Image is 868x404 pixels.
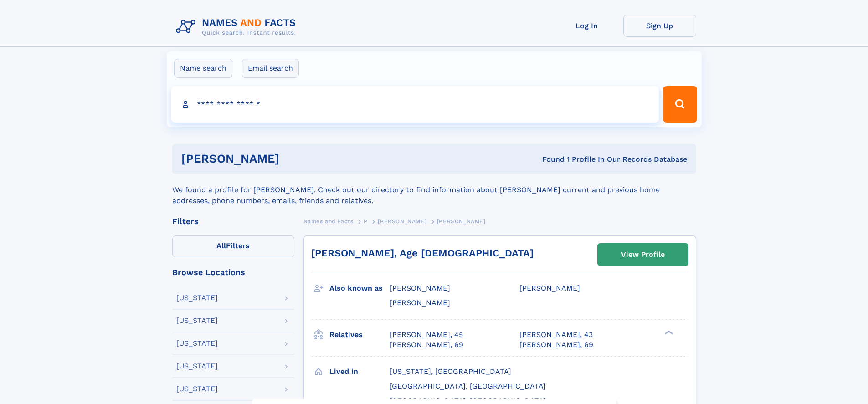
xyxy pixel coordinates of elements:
[390,298,450,307] span: [PERSON_NAME]
[174,59,232,78] label: Name search
[663,329,673,335] div: ❯
[390,340,463,350] a: [PERSON_NAME], 69
[311,247,534,259] a: [PERSON_NAME], Age [DEMOGRAPHIC_DATA]
[364,218,368,225] span: P
[242,59,299,78] label: Email search
[176,340,218,347] div: [US_STATE]
[550,15,623,37] a: Log In
[176,294,218,302] div: [US_STATE]
[519,284,580,292] span: [PERSON_NAME]
[437,218,486,225] span: [PERSON_NAME]
[329,364,390,379] h3: Lived in
[519,340,593,350] a: [PERSON_NAME], 69
[390,382,546,390] span: [GEOGRAPHIC_DATA], [GEOGRAPHIC_DATA]
[216,241,226,250] span: All
[176,385,218,393] div: [US_STATE]
[176,317,218,324] div: [US_STATE]
[598,244,688,266] a: View Profile
[172,268,294,276] div: Browse Locations
[172,15,303,39] img: Logo Names and Facts
[390,284,450,292] span: [PERSON_NAME]
[176,363,218,370] div: [US_STATE]
[411,154,687,164] div: Found 1 Profile In Our Records Database
[621,244,665,265] div: View Profile
[329,327,390,343] h3: Relatives
[329,281,390,296] h3: Also known as
[364,215,368,227] a: P
[181,153,411,164] h1: [PERSON_NAME]
[663,86,697,123] button: Search Button
[171,86,659,123] input: search input
[172,174,696,206] div: We found a profile for [PERSON_NAME]. Check out our directory to find information about [PERSON_N...
[390,367,511,376] span: [US_STATE], [GEOGRAPHIC_DATA]
[378,215,426,227] a: [PERSON_NAME]
[390,330,463,340] a: [PERSON_NAME], 45
[623,15,696,37] a: Sign Up
[172,235,294,257] label: Filters
[519,330,593,340] a: [PERSON_NAME], 43
[303,215,354,227] a: Names and Facts
[378,218,426,225] span: [PERSON_NAME]
[172,217,294,225] div: Filters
